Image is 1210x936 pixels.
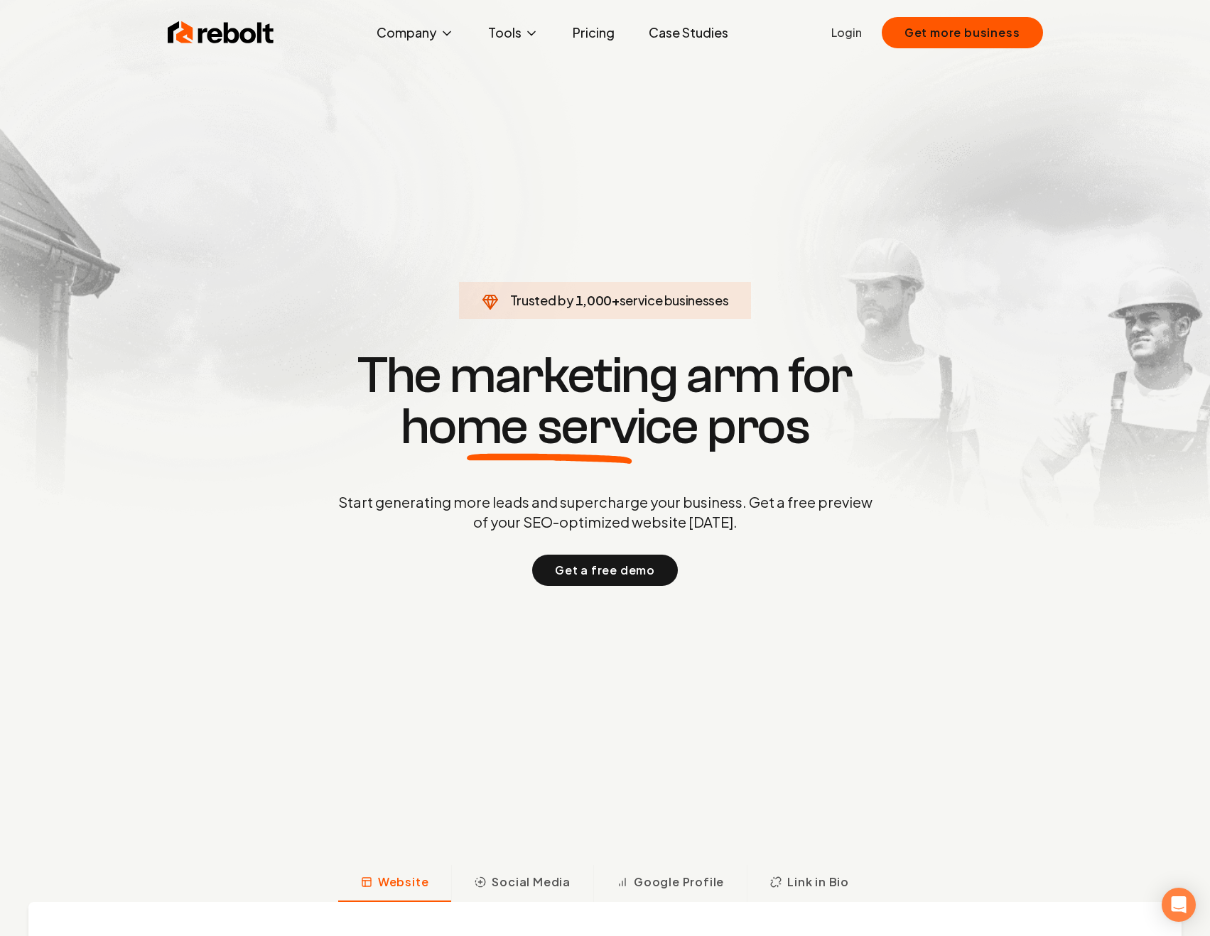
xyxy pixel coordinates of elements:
[401,401,698,452] span: home service
[637,18,740,47] a: Case Studies
[561,18,626,47] a: Pricing
[612,292,620,308] span: +
[510,292,573,308] span: Trusted by
[492,874,571,891] span: Social Media
[477,18,550,47] button: Tools
[634,874,724,891] span: Google Profile
[787,874,849,891] span: Link in Bio
[335,492,875,532] p: Start generating more leads and supercharge your business. Get a free preview of your SEO-optimiz...
[168,18,274,47] img: Rebolt Logo
[576,290,612,310] span: 1,000
[593,865,747,902] button: Google Profile
[365,18,465,47] button: Company
[378,874,429,891] span: Website
[747,865,872,902] button: Link in Bio
[532,555,678,586] button: Get a free demo
[882,17,1043,48] button: Get more business
[338,865,452,902] button: Website
[1162,888,1196,922] div: Open Intercom Messenger
[451,865,593,902] button: Social Media
[831,24,862,41] a: Login
[264,350,946,452] h1: The marketing arm for pros
[620,292,729,308] span: service businesses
